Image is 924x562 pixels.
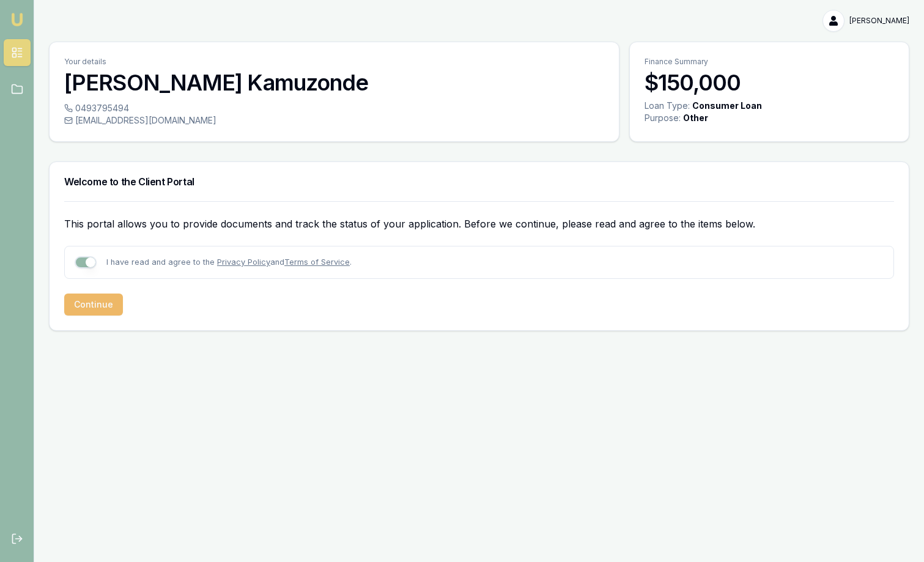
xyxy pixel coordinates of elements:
[75,102,129,114] span: 0493795494
[692,100,762,112] div: Consumer Loan
[64,216,894,231] p: This portal allows you to provide documents and track the status of your application. Before we c...
[64,57,604,67] p: Your details
[645,112,681,124] div: Purpose:
[10,12,24,27] img: emu-icon-u.png
[645,70,894,95] h3: $150,000
[64,294,123,316] button: Continue
[683,112,708,124] div: Other
[64,177,894,187] h3: Welcome to the Client Portal
[106,256,352,268] p: I have read and agree to the and .
[75,114,216,127] span: [EMAIL_ADDRESS][DOMAIN_NAME]
[217,257,270,267] a: Privacy Policy
[284,257,350,267] a: Terms of Service
[849,16,909,26] span: [PERSON_NAME]
[64,70,604,95] h3: [PERSON_NAME] Kamuzonde
[645,57,894,67] p: Finance Summary
[645,100,690,112] div: Loan Type:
